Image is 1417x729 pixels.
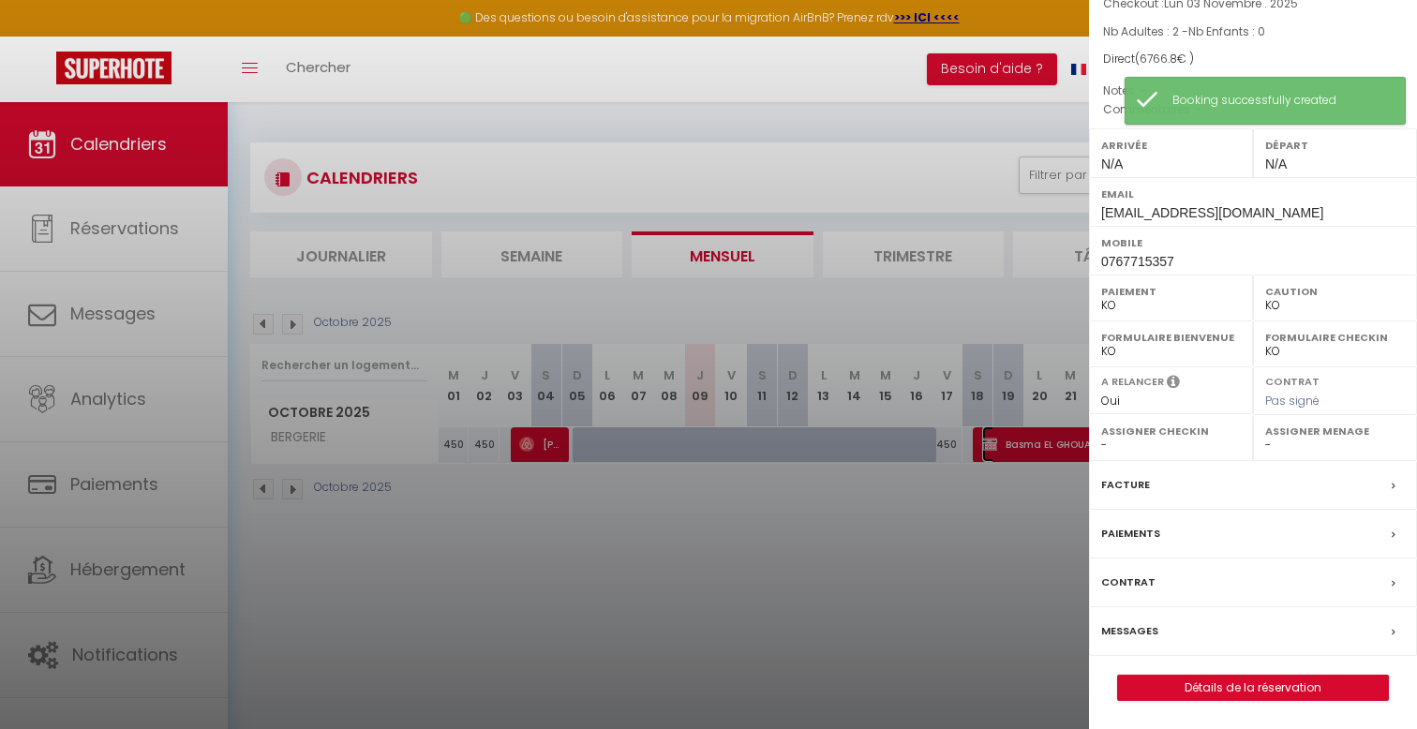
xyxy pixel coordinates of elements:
span: 0767715357 [1101,254,1174,269]
label: Messages [1101,621,1158,641]
label: Contrat [1265,374,1320,386]
label: Assigner Checkin [1101,422,1241,440]
span: Nb Enfants : 0 [1188,23,1265,39]
i: Sélectionner OUI si vous souhaiter envoyer les séquences de messages post-checkout [1167,374,1180,394]
button: Détails de la réservation [1117,675,1389,701]
p: Commentaires : [1103,100,1403,119]
label: A relancer [1101,374,1164,390]
a: Détails de la réservation [1118,676,1388,700]
label: Arrivée [1101,136,1241,155]
label: Formulaire Bienvenue [1101,328,1241,347]
span: ( € ) [1135,51,1194,67]
label: Assigner Menage [1265,422,1405,440]
label: Caution [1265,282,1405,301]
span: N/A [1265,156,1287,171]
label: Facture [1101,475,1150,495]
span: Nb Adultes : 2 - [1103,23,1265,39]
span: 6766.8 [1140,51,1177,67]
label: Formulaire Checkin [1265,328,1405,347]
div: Direct [1103,51,1403,68]
p: Notes : [1103,82,1403,100]
label: Email [1101,185,1405,203]
span: Pas signé [1265,393,1320,409]
span: [EMAIL_ADDRESS][DOMAIN_NAME] [1101,205,1323,220]
div: Booking successfully created [1172,92,1386,110]
label: Paiements [1101,524,1160,543]
label: Mobile [1101,233,1405,252]
label: Contrat [1101,573,1156,592]
label: Départ [1265,136,1405,155]
span: N/A [1101,156,1123,171]
label: Paiement [1101,282,1241,301]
